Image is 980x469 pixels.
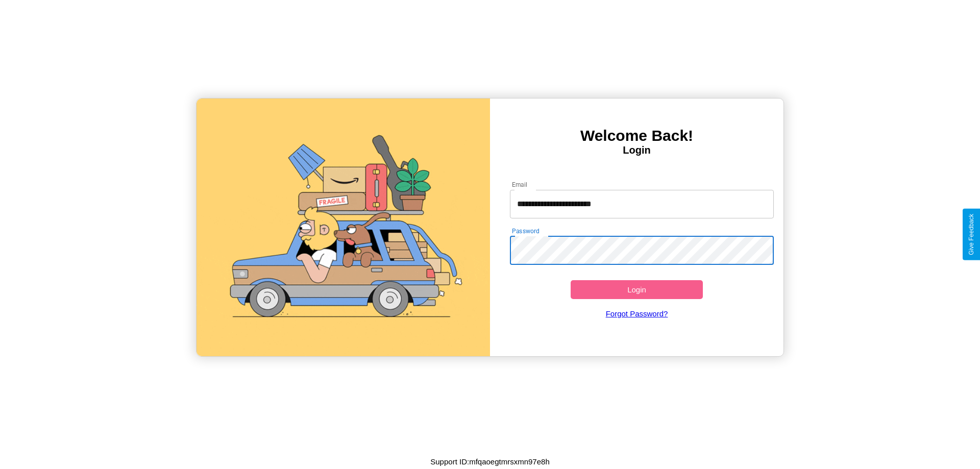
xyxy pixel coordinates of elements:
[490,127,783,144] h3: Welcome Back!
[512,227,539,235] label: Password
[505,299,769,328] a: Forgot Password?
[430,455,549,468] p: Support ID: mfqaoegtmrsxmn97e8h
[968,214,975,255] div: Give Feedback
[197,98,490,356] img: gif
[490,144,783,156] h4: Login
[512,180,528,189] label: Email
[571,280,703,299] button: Login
